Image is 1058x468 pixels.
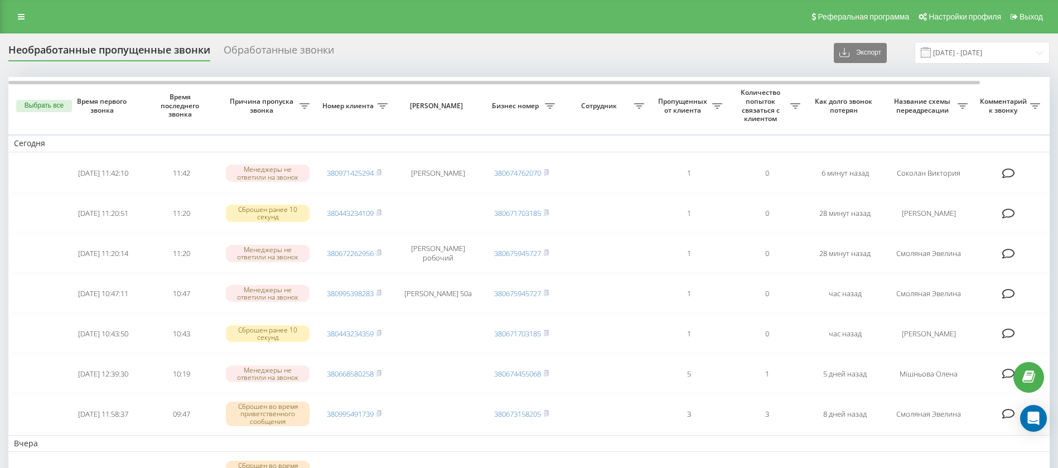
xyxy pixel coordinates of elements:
span: Причина пропуска звонка [226,97,299,114]
a: 380995491739 [327,409,374,419]
td: [PERSON_NAME] [884,315,973,353]
div: Сброшен ранее 10 секунд [226,205,310,221]
button: Выбрать все [16,100,72,112]
a: 380668580258 [327,369,374,379]
td: 10:19 [142,355,220,393]
div: Менеджеры не ответили на звонок [226,285,310,302]
td: 5 [650,355,728,393]
div: Менеджеры не ответили на звонок [226,245,310,262]
span: Комментарий к звонку [979,97,1030,114]
td: 8 дней назад [806,395,884,433]
td: 11:20 [142,195,220,233]
a: 380443234109 [327,208,374,218]
td: 1 [650,195,728,233]
a: 380673158205 [494,409,541,419]
td: 1 [650,315,728,353]
div: Open Intercom Messenger [1020,405,1047,432]
span: Время первого звонка [73,97,133,114]
td: 11:20 [142,234,220,272]
td: 1 [728,355,806,393]
td: [DATE] 11:58:37 [64,395,142,433]
div: Сброшен ранее 10 секунд [226,325,310,342]
a: 380671703185 [494,329,541,339]
td: 0 [728,195,806,233]
td: час назад [806,274,884,312]
td: 10:47 [142,274,220,312]
td: [DATE] 10:47:11 [64,274,142,312]
span: Как долго звонок потерян [815,97,875,114]
a: 380671703185 [494,208,541,218]
td: 28 минут назад [806,234,884,272]
span: Название схемы переадресации [890,97,958,114]
td: 10:43 [142,315,220,353]
span: Время последнего звонка [151,93,211,119]
a: 380675945727 [494,248,541,258]
a: 380674455068 [494,369,541,379]
div: Необработанные пропущенные звонки [8,44,210,61]
td: [DATE] 12:39:30 [64,355,142,393]
a: 380672262956 [327,248,374,258]
td: 28 минут назад [806,195,884,233]
a: 380971425294 [327,168,374,178]
span: Реферальная программа [818,12,909,21]
td: 1 [650,274,728,312]
span: Бизнес номер [488,102,545,110]
td: Смоляная Эвелина [884,395,973,433]
a: 380443234359 [327,329,374,339]
span: Номер клиента [321,102,378,110]
td: 1 [650,155,728,192]
div: Сброшен во время приветственного сообщения [226,402,310,426]
a: 380995398283 [327,288,374,298]
span: [PERSON_NAME] [403,102,473,110]
td: 11:42 [142,155,220,192]
span: Сотрудник [566,102,634,110]
td: 0 [728,274,806,312]
td: [PERSON_NAME] 50а [393,274,482,312]
td: Смоляная Эвелина [884,274,973,312]
td: 0 [728,315,806,353]
td: 09:47 [142,395,220,433]
td: 5 дней назад [806,355,884,393]
span: Количество попыток связаться с клиентом [733,88,790,123]
td: Соколан Виктория [884,155,973,192]
td: 1 [650,234,728,272]
td: Мішньова Олена [884,355,973,393]
td: [PERSON_NAME] [884,195,973,233]
div: Менеджеры не ответили на звонок [226,165,310,181]
td: Смоляная Эвелина [884,234,973,272]
div: Менеджеры не ответили на звонок [226,365,310,382]
button: Экспорт [834,43,887,63]
td: 3 [650,395,728,433]
td: [DATE] 11:20:14 [64,234,142,272]
td: [DATE] 10:43:50 [64,315,142,353]
span: Настройки профиля [929,12,1001,21]
td: [DATE] 11:20:51 [64,195,142,233]
span: Пропущенных от клиента [655,97,712,114]
td: [DATE] 11:42:10 [64,155,142,192]
td: [PERSON_NAME] [393,155,482,192]
a: 380675945727 [494,288,541,298]
td: 6 минут назад [806,155,884,192]
td: 3 [728,395,806,433]
td: 0 [728,155,806,192]
td: час назад [806,315,884,353]
td: 0 [728,234,806,272]
td: [PERSON_NAME] робочий [393,234,482,272]
a: 380674762070 [494,168,541,178]
div: Обработанные звонки [224,44,334,61]
span: Выход [1020,12,1043,21]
